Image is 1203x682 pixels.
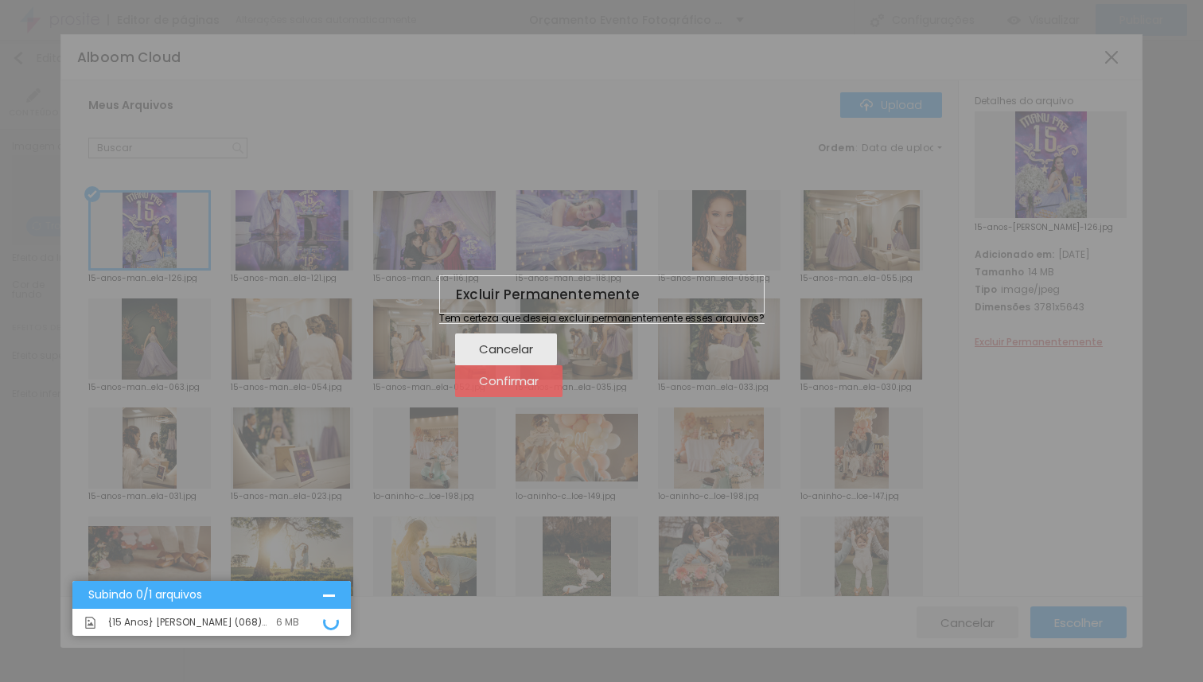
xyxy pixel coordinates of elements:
[88,589,323,601] div: Subindo 0/1 arquivos
[108,618,268,627] span: {15 Anos} [PERSON_NAME] (068) copiar.jpg
[84,617,96,629] img: Icone
[455,365,563,397] button: Confirmar
[479,374,539,388] span: Confirmar
[439,311,765,325] span: Tem certeza que deseja excluir permanentemente esses arquivos?
[456,285,640,304] span: Excluir Permanentemente
[276,618,299,627] div: 6 MB
[479,342,533,356] span: Cancelar
[455,333,557,365] button: Cancelar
